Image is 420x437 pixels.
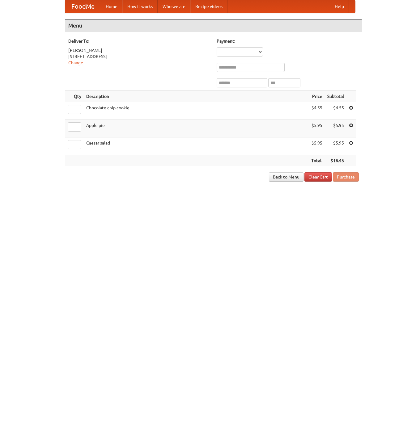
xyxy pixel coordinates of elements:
[309,137,325,155] td: $5.95
[333,172,359,182] button: Purchase
[190,0,227,13] a: Recipe videos
[325,120,346,137] td: $5.95
[325,137,346,155] td: $5.95
[217,38,359,44] h5: Payment:
[68,60,83,65] a: Change
[309,155,325,166] th: Total:
[84,137,309,155] td: Caesar salad
[325,102,346,120] td: $4.55
[68,53,210,60] div: [STREET_ADDRESS]
[84,120,309,137] td: Apple pie
[269,172,303,182] a: Back to Menu
[84,102,309,120] td: Chocolate chip cookie
[122,0,158,13] a: How it works
[309,91,325,102] th: Price
[325,91,346,102] th: Subtotal
[158,0,190,13] a: Who we are
[65,19,362,32] h4: Menu
[309,102,325,120] td: $4.55
[68,38,210,44] h5: Deliver To:
[309,120,325,137] td: $5.95
[101,0,122,13] a: Home
[65,91,84,102] th: Qty
[325,155,346,166] th: $16.45
[330,0,349,13] a: Help
[68,47,210,53] div: [PERSON_NAME]
[84,91,309,102] th: Description
[65,0,101,13] a: FoodMe
[304,172,332,182] a: Clear Cart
